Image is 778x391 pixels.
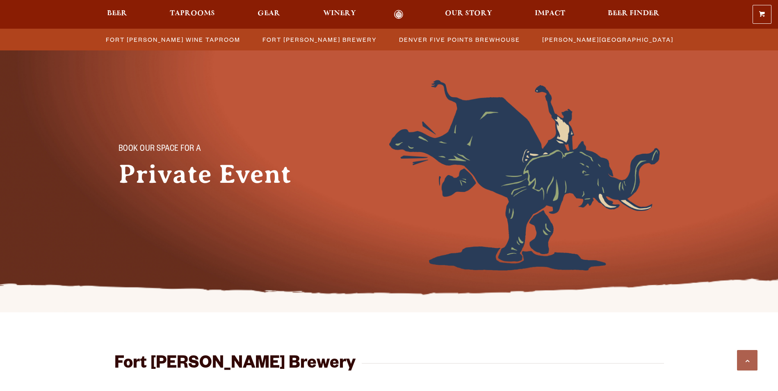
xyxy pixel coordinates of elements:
[399,34,520,45] span: Denver Five Points Brewhouse
[119,145,299,155] p: Book Our Space for a
[318,10,361,19] a: Winery
[106,34,240,45] span: Fort [PERSON_NAME] Wine Taproom
[101,34,244,45] a: Fort [PERSON_NAME] Wine Taproom
[164,10,220,19] a: Taprooms
[445,10,492,17] span: Our Story
[608,10,659,17] span: Beer Finder
[737,350,757,371] a: Scroll to top
[323,10,356,17] span: Winery
[258,10,280,17] span: Gear
[170,10,215,17] span: Taprooms
[602,10,665,19] a: Beer Finder
[535,10,565,17] span: Impact
[107,10,127,17] span: Beer
[119,159,315,189] h1: Private Event
[389,80,660,271] img: Foreground404
[537,34,678,45] a: [PERSON_NAME][GEOGRAPHIC_DATA]
[252,10,285,19] a: Gear
[262,34,377,45] span: Fort [PERSON_NAME] Brewery
[114,355,356,375] h2: Fort [PERSON_NAME] Brewery
[383,10,414,19] a: Odell Home
[529,10,570,19] a: Impact
[542,34,673,45] span: [PERSON_NAME][GEOGRAPHIC_DATA]
[394,34,524,45] a: Denver Five Points Brewhouse
[102,10,132,19] a: Beer
[440,10,497,19] a: Our Story
[258,34,381,45] a: Fort [PERSON_NAME] Brewery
